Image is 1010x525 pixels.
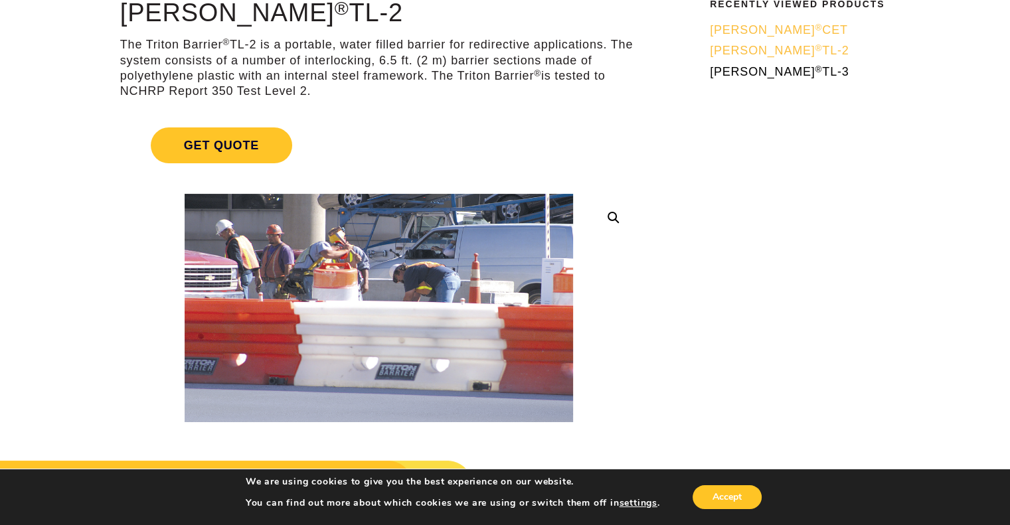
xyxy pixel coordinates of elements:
[710,23,848,37] span: [PERSON_NAME] CET
[815,64,822,74] sup: ®
[710,44,849,57] span: [PERSON_NAME] TL-2
[693,485,762,509] button: Accept
[151,127,292,163] span: Get Quote
[619,497,657,509] button: settings
[246,497,660,509] p: You can find out more about which cookies we are using or switch them off in .
[534,68,541,78] sup: ®
[710,43,916,58] a: [PERSON_NAME]®TL-2
[246,476,660,488] p: We are using cookies to give you the best experience on our website.
[120,37,637,100] p: The Triton Barrier TL-2 is a portable, water filled barrier for redirective applications. The sys...
[815,23,822,33] sup: ®
[222,37,230,47] sup: ®
[120,112,637,179] a: Get Quote
[710,23,916,38] a: [PERSON_NAME]®CET
[815,43,822,53] sup: ®
[710,64,916,80] a: [PERSON_NAME]®TL-3
[710,65,849,78] span: [PERSON_NAME] TL-3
